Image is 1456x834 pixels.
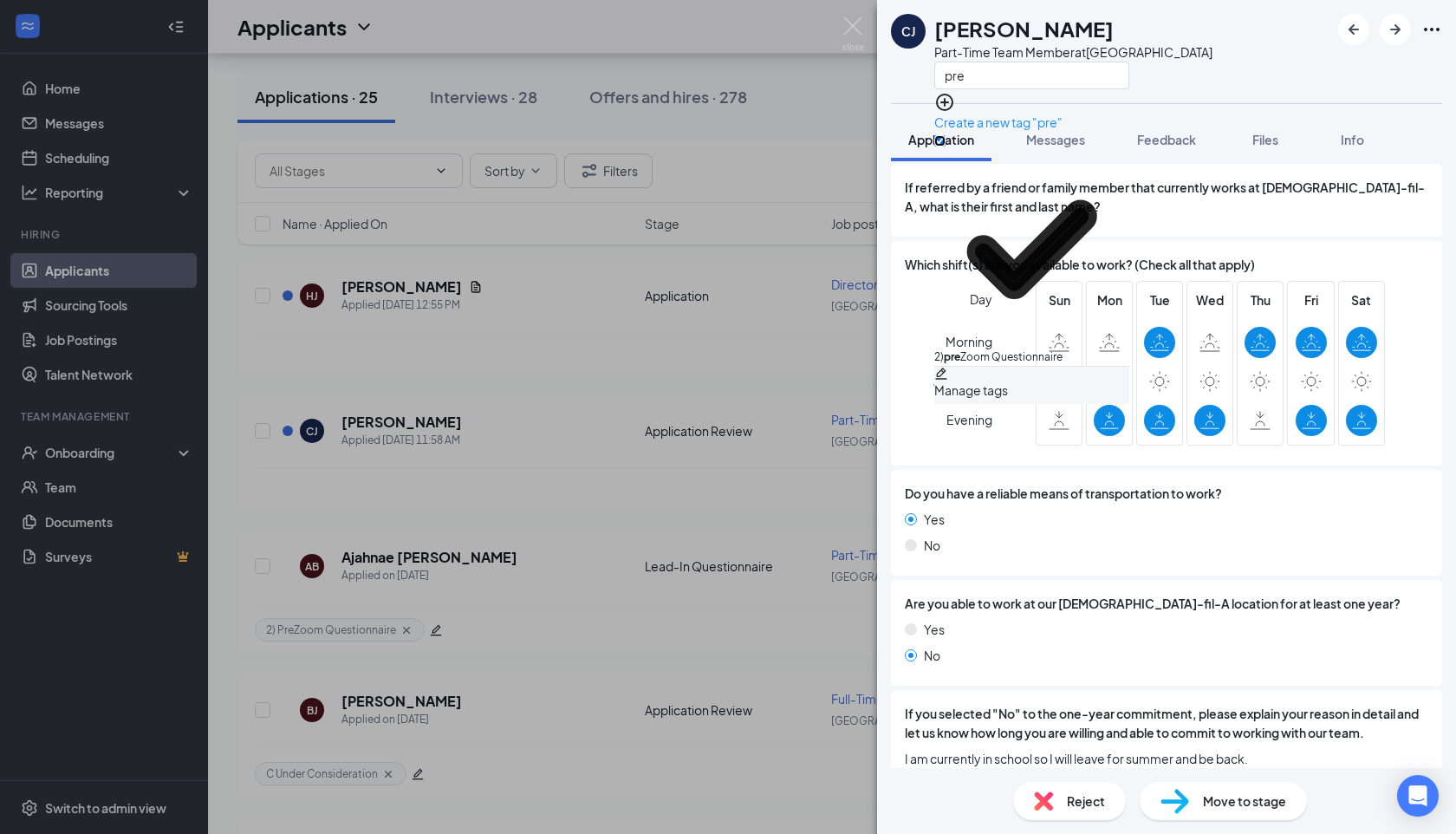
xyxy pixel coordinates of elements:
span: 2) PreZoom Questionnaire [934,350,1063,363]
span: No [924,536,940,555]
svg: ArrowRight [1385,19,1406,40]
span: Tue [1144,290,1175,309]
span: Which shift(s) are you available to work? (Check all that apply) [905,255,1255,274]
span: Thu [1245,290,1276,309]
svg: Ellipses [1421,19,1442,40]
span: Are you able to work at our [DEMOGRAPHIC_DATA]-fil-A location for at least one year? [905,594,1401,613]
b: pre [944,350,960,363]
div: Part-Time Team Member at [GEOGRAPHIC_DATA] [934,43,1212,61]
span: Wed [1194,290,1225,309]
div: Open Intercom Messenger [1397,775,1439,817]
span: Do you have a reliable means of transportation to work? [905,484,1222,503]
span: If referred by a friend or family member that currently works at [DEMOGRAPHIC_DATA]-fil-A, what i... [905,178,1428,216]
span: Sat [1346,290,1377,309]
button: ArrowRight [1380,14,1411,45]
input: 2)preZoom Questionnaire [934,135,946,147]
span: No [924,646,940,665]
span: Application [908,132,974,147]
a: Create a new tag "pre" [934,114,1063,130]
span: Yes [924,510,945,529]
span: I am currently in school so I will leave for summer and be back. [905,749,1428,768]
span: Reject [1067,792,1105,811]
svg: Checkmark [934,152,1129,347]
svg: Pencil [934,367,948,381]
div: Manage tags [934,381,1129,400]
span: Yes [924,620,945,639]
span: Feedback [1137,132,1196,147]
button: ArrowLeftNew [1338,14,1369,45]
div: CJ [901,23,915,40]
span: Move to stage [1203,792,1286,811]
span: Evening [946,404,992,435]
h1: [PERSON_NAME] [934,14,1114,43]
svg: ArrowLeftNew [1343,19,1364,40]
span: Fri [1296,290,1327,309]
span: Info [1341,132,1364,147]
span: Files [1252,132,1278,147]
span: If you selected "No" to the one-year commitment, please explain your reason in detail and let us ... [905,704,1428,742]
svg: PlusCircle [934,92,955,113]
